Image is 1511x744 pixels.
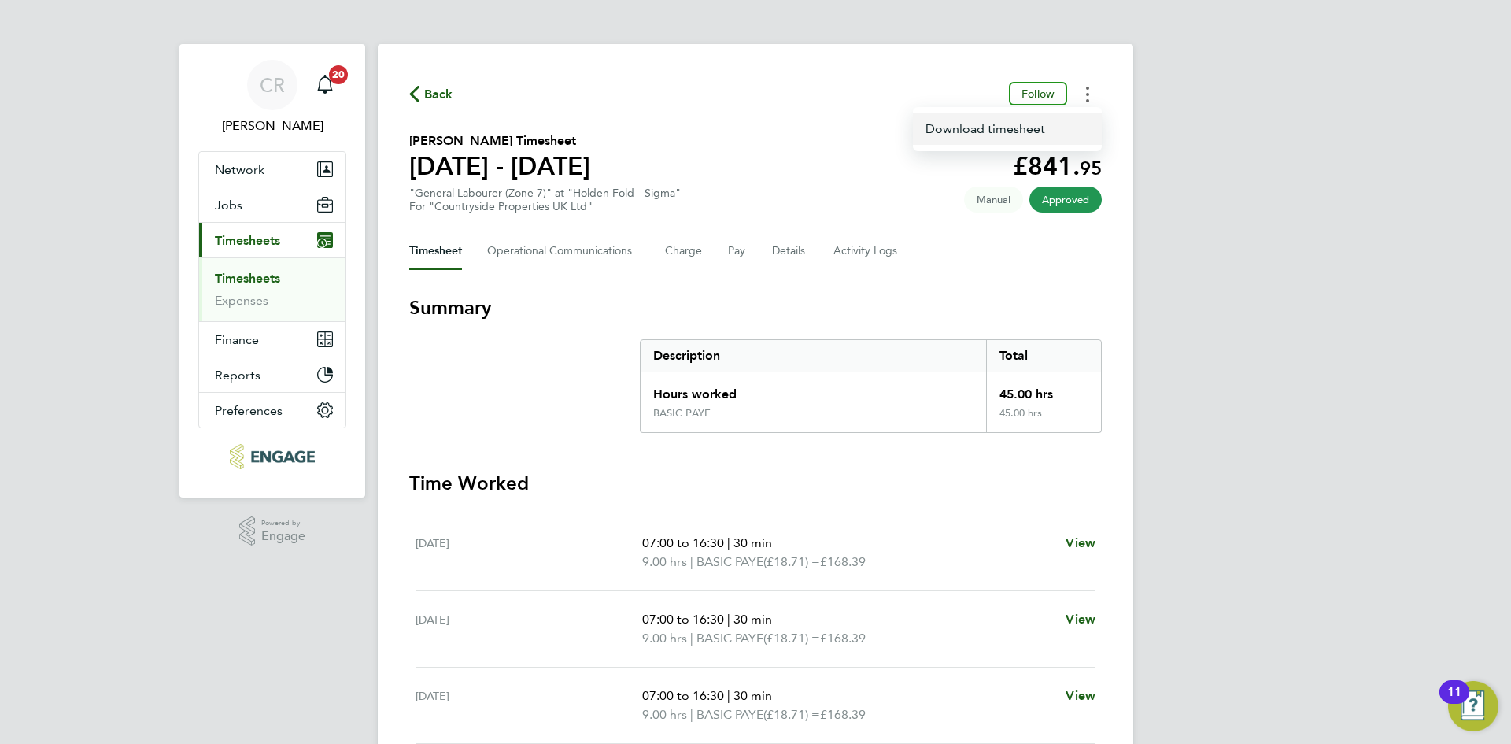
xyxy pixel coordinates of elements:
span: View [1066,612,1095,627]
a: View [1066,610,1095,629]
a: Expenses [215,293,268,308]
div: Timesheets [199,257,345,321]
button: Preferences [199,393,345,428]
span: | [690,554,693,569]
button: Reports [199,357,345,392]
span: Back [424,85,453,104]
button: Back [409,84,453,104]
a: 20 [309,60,341,110]
a: Timesheets Menu [913,113,1102,145]
span: 30 min [733,612,772,627]
div: For "Countryside Properties UK Ltd" [409,200,681,213]
button: Charge [665,232,703,270]
a: Timesheets [215,271,280,286]
span: | [690,631,693,646]
span: (£18.71) = [763,554,820,569]
h1: [DATE] - [DATE] [409,150,590,182]
span: | [727,688,730,703]
span: Follow [1021,87,1055,101]
span: View [1066,535,1095,550]
button: Jobs [199,187,345,222]
span: £168.39 [820,554,866,569]
div: 45.00 hrs [986,372,1101,407]
span: 30 min [733,688,772,703]
span: BASIC PAYE [696,553,763,572]
div: [DATE] [416,610,642,648]
button: Open Resource Center, 11 new notifications [1448,681,1498,731]
button: Timesheets [199,223,345,257]
span: BASIC PAYE [696,705,763,724]
span: 07:00 to 16:30 [642,535,724,550]
span: | [727,535,730,550]
span: BASIC PAYE [696,629,763,648]
button: Timesheet [409,232,462,270]
span: | [727,612,730,627]
span: CR [260,75,285,95]
span: 9.00 hrs [642,554,687,569]
div: 11 [1447,692,1461,713]
img: northbuildrecruit-logo-retina.png [230,444,314,469]
button: Pay [728,232,747,270]
span: Reports [215,368,260,383]
button: Finance [199,322,345,357]
div: Summary [640,339,1102,433]
span: 07:00 to 16:30 [642,688,724,703]
a: View [1066,534,1095,553]
a: Go to home page [198,444,346,469]
nav: Main navigation [179,44,365,498]
div: [DATE] [416,534,642,572]
a: View [1066,687,1095,705]
h3: Summary [409,295,1102,320]
div: "General Labourer (Zone 7)" at "Holden Fold - Sigma" [409,187,681,213]
span: Preferences [215,403,283,418]
span: This timesheet was manually created. [964,187,1023,213]
span: Powered by [261,516,305,530]
a: Powered byEngage [239,516,306,546]
span: 9.00 hrs [642,707,687,722]
span: 20 [329,65,348,84]
div: BASIC PAYE [653,407,711,420]
span: | [690,707,693,722]
h2: [PERSON_NAME] Timesheet [409,131,590,150]
span: 07:00 to 16:30 [642,612,724,627]
span: View [1066,688,1095,703]
button: Operational Communications [487,232,640,270]
span: 9.00 hrs [642,631,687,646]
button: Network [199,152,345,187]
button: Follow [1009,82,1067,105]
button: Activity Logs [833,232,900,270]
span: (£18.71) = [763,631,820,646]
div: Hours worked [641,372,986,407]
span: Finance [215,332,259,347]
div: Description [641,340,986,372]
span: This timesheet has been approved. [1029,187,1102,213]
button: Timesheets Menu [1073,82,1102,106]
div: Total [986,340,1101,372]
div: 45.00 hrs [986,407,1101,432]
span: Jobs [215,198,242,213]
span: 95 [1080,157,1102,180]
span: £168.39 [820,631,866,646]
span: 30 min [733,535,772,550]
a: CR[PERSON_NAME] [198,60,346,135]
span: £168.39 [820,707,866,722]
span: Engage [261,530,305,543]
div: [DATE] [416,687,642,724]
span: Timesheets [215,233,280,248]
span: (£18.71) = [763,707,820,722]
span: Network [215,162,264,177]
span: Callum Riley [198,117,346,135]
button: Details [772,232,808,270]
app-decimal: £841. [1013,151,1102,181]
h3: Time Worked [409,471,1102,496]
